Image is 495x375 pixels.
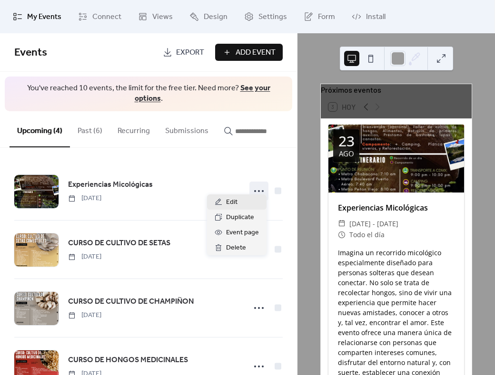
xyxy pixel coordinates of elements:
div: Próximos eventos [321,84,472,96]
span: Todo el día [349,229,385,240]
div: 23 [338,134,355,148]
div: Experiencias Micológicas [328,202,464,213]
span: Events [14,42,47,63]
span: [DATE] [68,310,101,320]
a: Export [156,44,211,61]
span: My Events [27,11,61,23]
span: Connect [92,11,121,23]
span: CURSO DE HONGOS MEDICINALES [68,355,188,366]
span: [DATE] [68,193,101,203]
span: Settings [258,11,287,23]
a: Connect [71,4,129,29]
span: Edit [226,197,238,208]
span: Delete [226,242,246,254]
span: [DATE] [68,252,101,262]
span: You've reached 10 events, the limit for the free tier. Need more? . [14,83,283,105]
a: My Events [6,4,69,29]
a: Design [182,4,235,29]
span: Event page [226,227,259,239]
a: CURSO DE CULTIVO DE CHAMPIÑON [68,296,194,308]
span: Export [176,47,204,58]
span: CURSO DE CULTIVO DE SETAS [68,238,170,249]
a: Views [131,4,180,29]
a: CURSO DE CULTIVO DE SETAS [68,237,170,250]
div: ​ [338,218,346,230]
div: ago [339,150,354,157]
button: Recurring [110,111,158,146]
a: Form [297,4,342,29]
a: Settings [237,4,294,29]
span: Views [152,11,173,23]
div: ​ [338,229,346,240]
span: [DATE] - [DATE] [349,218,398,230]
a: Install [345,4,393,29]
span: Install [366,11,386,23]
a: CURSO DE HONGOS MEDICINALES [68,354,188,366]
span: Form [318,11,335,23]
button: Past (6) [70,111,110,146]
button: Submissions [158,111,216,146]
button: Upcoming (4) [10,111,70,147]
a: Experiencias Micológicas [68,179,153,191]
span: Design [204,11,228,23]
a: See your options [135,81,270,106]
span: Duplicate [226,212,254,223]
